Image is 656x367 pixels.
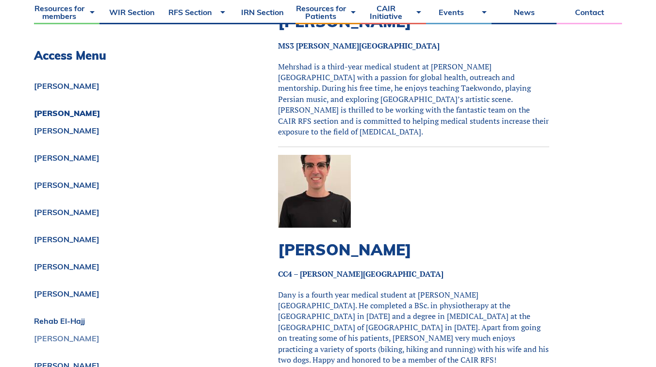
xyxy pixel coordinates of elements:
a: [PERSON_NAME] [34,334,230,342]
a: [PERSON_NAME] [34,154,230,162]
h2: [PERSON_NAME] [278,240,549,259]
a: [PERSON_NAME] [34,263,230,270]
span: Dany is a fourth year medical student at [PERSON_NAME][GEOGRAPHIC_DATA]. He completed a BSc. in p... [278,289,549,365]
a: [PERSON_NAME] [34,82,230,90]
a: [PERSON_NAME] [34,235,230,243]
h2: [PERSON_NAME] [278,12,549,31]
a: [PERSON_NAME] [34,109,230,117]
a: [PERSON_NAME] [34,127,230,134]
h3: Access Menu [34,49,230,63]
a: [PERSON_NAME] [34,181,230,189]
strong: CC4 – [PERSON_NAME][GEOGRAPHIC_DATA] [278,268,443,279]
a: [PERSON_NAME] [34,290,230,298]
strong: MS3 [PERSON_NAME][GEOGRAPHIC_DATA] [278,40,440,51]
a: [PERSON_NAME] [34,208,230,216]
a: Rehab El-Hajj [34,317,230,325]
p: Mehrshad is a third-year medical student at [PERSON_NAME][GEOGRAPHIC_DATA] with a passion for glo... [278,61,549,137]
